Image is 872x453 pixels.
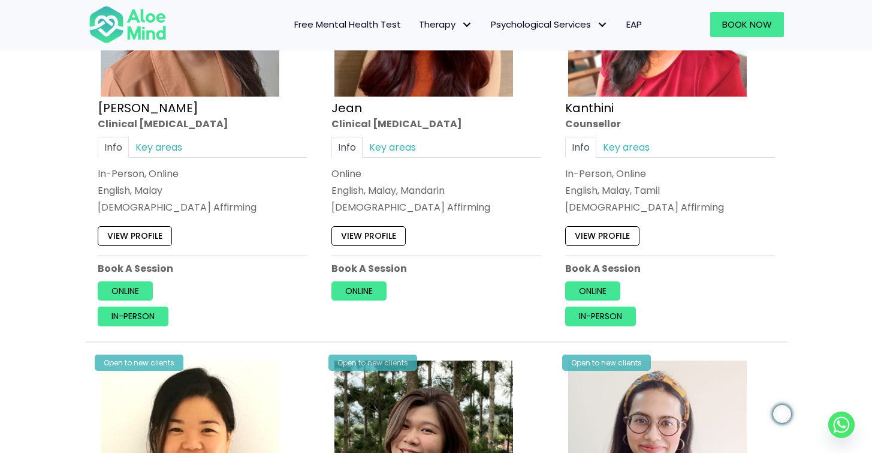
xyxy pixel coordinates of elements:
[331,137,363,158] a: Info
[565,200,775,214] div: [DEMOGRAPHIC_DATA] Affirming
[722,18,772,31] span: Book Now
[129,137,189,158] a: Key areas
[95,355,183,371] div: Open to new clients
[98,226,172,245] a: View profile
[89,5,167,44] img: Aloe mind Logo
[410,12,482,37] a: TherapyTherapy: submenu
[331,117,541,131] div: Clinical [MEDICAL_DATA]
[98,137,129,158] a: Info
[98,100,198,116] a: [PERSON_NAME]
[617,12,651,37] a: EAP
[182,12,651,37] nav: Menu
[828,412,855,438] a: Whatsapp
[419,18,473,31] span: Therapy
[331,200,541,214] div: [DEMOGRAPHIC_DATA] Affirming
[98,307,168,326] a: In-person
[98,281,153,301] a: Online
[328,355,417,371] div: Open to new clients
[491,18,608,31] span: Psychological Services
[710,12,784,37] a: Book Now
[594,16,611,34] span: Psychological Services: submenu
[565,262,775,275] p: Book A Session
[285,12,410,37] a: Free Mental Health Test
[331,184,541,197] p: English, Malay, Mandarin
[565,117,775,131] div: Counsellor
[98,184,307,197] p: English, Malay
[363,137,423,158] a: Key areas
[98,200,307,214] div: [DEMOGRAPHIC_DATA] Affirming
[331,226,406,245] a: View profile
[565,167,775,181] div: In-Person, Online
[565,137,596,158] a: Info
[331,167,541,181] div: Online
[482,12,617,37] a: Psychological ServicesPsychological Services: submenu
[565,184,775,197] p: English, Malay, Tamil
[565,281,620,301] a: Online
[596,137,656,158] a: Key areas
[331,262,541,275] p: Book A Session
[294,18,401,31] span: Free Mental Health Test
[458,16,476,34] span: Therapy: submenu
[98,167,307,181] div: In-Person, Online
[565,100,614,116] a: Kanthini
[562,355,651,371] div: Open to new clients
[626,18,642,31] span: EAP
[565,307,636,326] a: In-person
[98,117,307,131] div: Clinical [MEDICAL_DATA]
[331,281,387,301] a: Online
[331,100,362,116] a: Jean
[98,262,307,275] p: Book A Session
[565,226,639,245] a: View profile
